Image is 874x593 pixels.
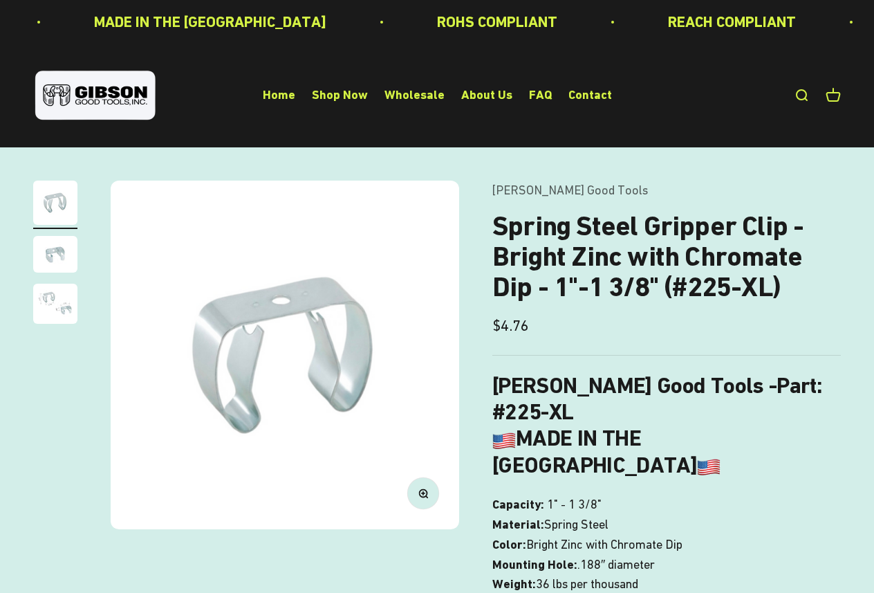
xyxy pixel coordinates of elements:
p: ROHS COMPLIANT [434,10,554,34]
h1: Spring Steel Gripper Clip - Bright Zinc with Chromate Dip - 1"-1 3/8" (#225-XL) [492,211,841,302]
b: Material: [492,517,544,531]
img: Gripper clip, made & shipped from the USA! [111,181,459,529]
b: Mounting Hole: [492,557,577,572]
a: Contact [568,88,612,102]
button: Go to item 2 [33,236,77,277]
b: [PERSON_NAME] Good Tools - [492,372,817,399]
b: Color: [492,537,526,551]
img: close up of a spring steel gripper clip, tool clip, durable, secure holding, Excellent corrosion ... [33,284,77,324]
span: Spring Steel [544,515,608,535]
b: Weight: [492,576,536,591]
span: Bright Zinc with Chromate Dip [526,535,682,555]
img: Gripper clip, made & shipped from the USA! [33,181,77,225]
a: Wholesale [384,88,445,102]
b: : #225-XL [492,372,822,425]
a: [PERSON_NAME] Good Tools [492,183,648,197]
p: MADE IN THE [GEOGRAPHIC_DATA] [91,10,323,34]
a: About Us [461,88,512,102]
span: .188″ diameter [577,555,655,575]
a: FAQ [529,88,552,102]
p: REACH COMPLIANT [664,10,792,34]
b: Capacity: [492,497,544,511]
sale-price: $4.76 [492,313,529,338]
a: Home [263,88,295,102]
span: 1" - 1 3/8" [547,495,602,515]
img: close up of a spring steel gripper clip, tool clip, durable, secure holding, Excellent corrosion ... [33,236,77,273]
b: MADE IN THE [GEOGRAPHIC_DATA] [492,425,720,477]
span: Part [777,372,816,399]
a: Shop Now [312,88,368,102]
button: Go to item 3 [33,284,77,328]
button: Go to item 1 [33,181,77,229]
